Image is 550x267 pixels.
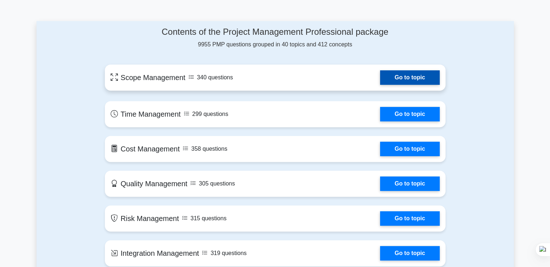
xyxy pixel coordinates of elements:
a: Go to topic [380,211,439,226]
a: Go to topic [380,176,439,191]
h4: Contents of the Project Management Professional package [105,27,445,37]
a: Go to topic [380,70,439,85]
a: Go to topic [380,246,439,260]
a: Go to topic [380,107,439,121]
div: 9955 PMP questions grouped in 40 topics and 412 concepts [105,27,445,49]
a: Go to topic [380,142,439,156]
